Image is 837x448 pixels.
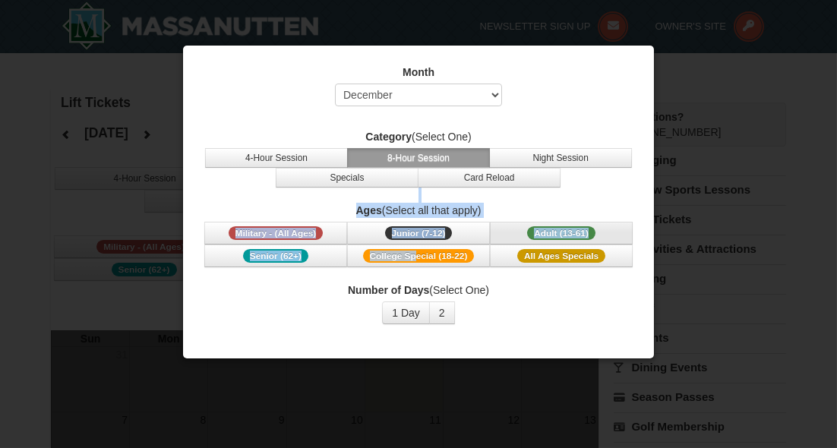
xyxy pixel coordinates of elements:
button: Specials [276,168,418,188]
button: 2 [429,301,455,324]
button: College Special (18-22) [347,245,490,267]
strong: Month [403,66,434,78]
span: Military - (All Ages) [229,226,324,240]
button: Night Session [489,148,632,168]
span: Adult (13-61) [527,226,595,240]
button: Junior (7-12) [347,222,490,245]
button: 4-Hour Session [205,148,348,168]
button: Adult (13-61) [490,222,633,245]
strong: Number of Days [348,284,429,296]
label: (Select all that apply) [202,203,635,218]
strong: Category [365,131,412,143]
button: Card Reload [418,168,561,188]
button: 1 Day [382,301,430,324]
button: Military - (All Ages) [204,222,347,245]
button: 8-Hour Session [347,148,490,168]
button: Senior (62+) [204,245,347,267]
span: All Ages Specials [517,249,605,263]
button: All Ages Specials [490,245,633,267]
span: Junior (7-12) [385,226,453,240]
label: (Select One) [202,282,635,298]
label: (Select One) [202,129,635,144]
span: College Special (18-22) [363,249,475,263]
span: Senior (62+) [243,249,308,263]
strong: Ages [356,204,382,216]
